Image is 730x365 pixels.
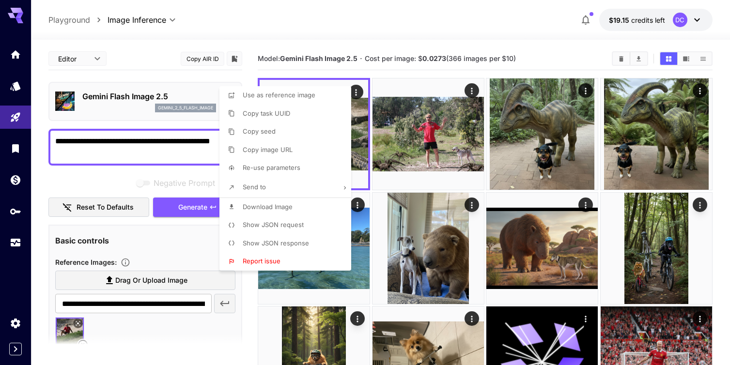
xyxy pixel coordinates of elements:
span: Re-use parameters [243,164,300,171]
span: Copy image URL [243,146,293,153]
span: Show JSON response [243,239,309,247]
span: Copy seed [243,127,276,135]
span: Send to [243,183,266,191]
span: Use as reference image [243,91,315,99]
span: Copy task UUID [243,109,290,117]
span: Download Image [243,203,293,211]
span: Report issue [243,257,280,265]
span: Show JSON request [243,221,304,228]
